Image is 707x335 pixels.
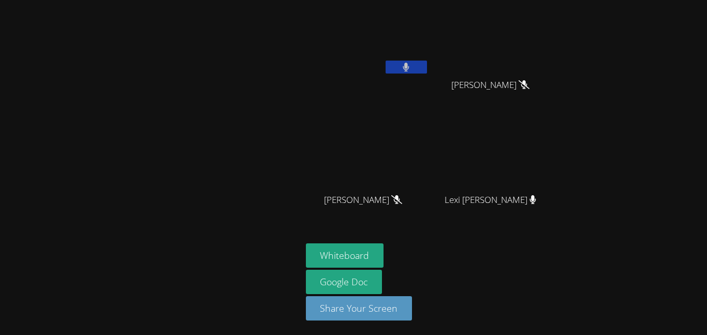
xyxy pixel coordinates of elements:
[306,243,384,268] button: Whiteboard
[306,296,413,321] button: Share Your Screen
[451,78,529,93] span: [PERSON_NAME]
[445,193,536,208] span: Lexi [PERSON_NAME]
[324,193,402,208] span: [PERSON_NAME]
[306,270,382,294] a: Google Doc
